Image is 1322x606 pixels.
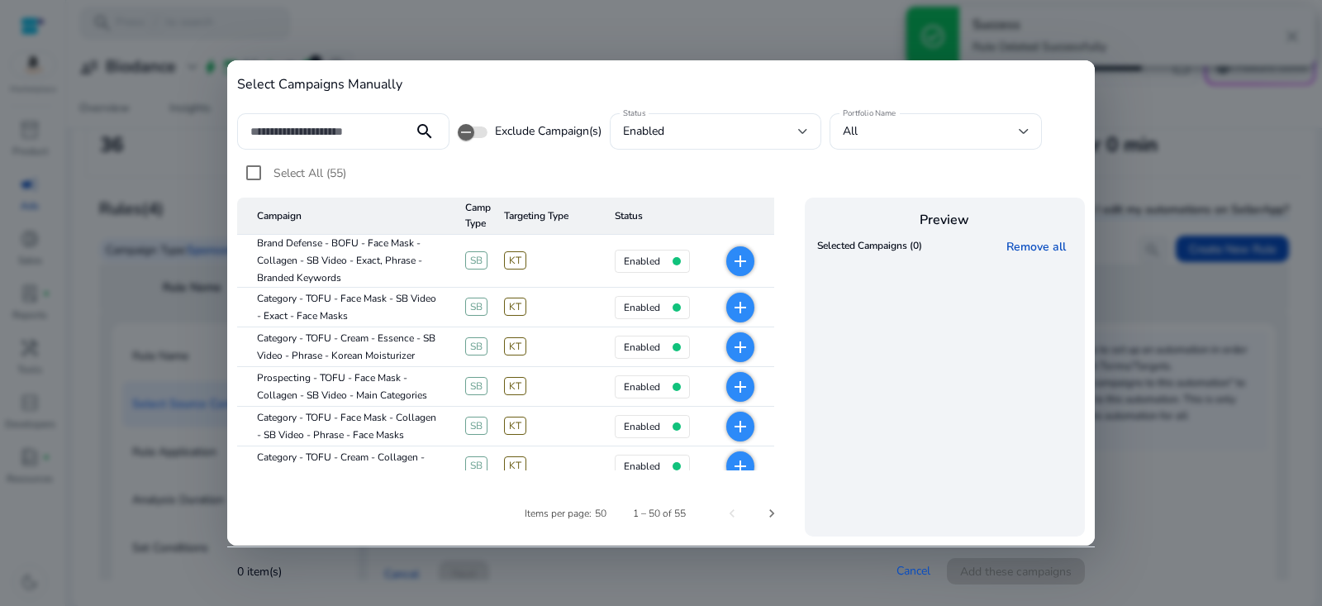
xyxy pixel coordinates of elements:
[752,494,792,533] button: Next page
[465,456,487,475] span: SB
[465,337,487,355] span: SB
[525,506,592,521] div: Items per page:
[237,327,452,367] mat-cell: Category - TOFU - Cream - Essence - SB Video - Phrase - Korean Moisturizer
[624,302,660,313] h4: enabled
[624,341,660,353] h4: enabled
[843,108,896,120] mat-label: Portfolio Name
[730,298,750,317] mat-icon: add
[495,123,602,140] span: Exclude Campaign(s)
[730,456,750,476] mat-icon: add
[595,506,606,521] div: 50
[624,381,660,393] h4: enabled
[405,122,445,141] mat-icon: search
[602,198,705,235] mat-header-cell: Status
[237,198,452,235] mat-header-cell: Campaign
[237,235,452,288] mat-cell: Brand Defense - BOFU - Face Mask - Collagen - SB Video - Exact, Phrase - Branded Keywords
[624,255,660,267] h4: enabled
[843,123,858,139] span: All
[465,377,487,395] span: SB
[273,165,346,181] span: Select All (55)
[504,251,526,270] span: KT
[237,446,452,486] mat-cell: Category - TOFU - Cream - Collagen - SB Video - Broad - Cream
[504,456,526,475] span: KT
[1006,239,1072,255] a: Remove all
[465,251,487,270] span: SB
[813,212,1077,228] h4: Preview
[730,337,750,357] mat-icon: add
[730,377,750,397] mat-icon: add
[452,198,491,235] mat-header-cell: Campaign Type
[237,288,452,327] mat-cell: Category - TOFU - Face Mask - SB Video - Exact - Face Masks
[504,298,526,316] span: KT
[633,506,686,521] div: 1 – 50 of 55
[896,563,930,579] a: Cancel
[465,417,487,435] span: SB
[237,77,1085,93] h4: Select Campaigns Manually
[813,234,926,260] th: Selected Campaigns (0)
[465,298,487,316] span: SB
[237,407,452,446] mat-cell: Category - TOFU - Face Mask - Collagen - SB Video - Phrase - Face Masks
[623,123,664,139] span: enabled
[491,198,602,235] mat-header-cell: Targeting Type
[504,337,526,355] span: KT
[730,417,750,437] mat-icon: add
[237,367,452,407] mat-cell: Prospecting - TOFU - Face Mask - Collagen - SB Video - Main Categories
[237,563,282,580] p: 0 item(s)
[504,417,526,435] span: KT
[624,460,660,472] h4: enabled
[623,108,645,120] mat-label: Status
[624,421,660,432] h4: enabled
[730,251,750,271] mat-icon: add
